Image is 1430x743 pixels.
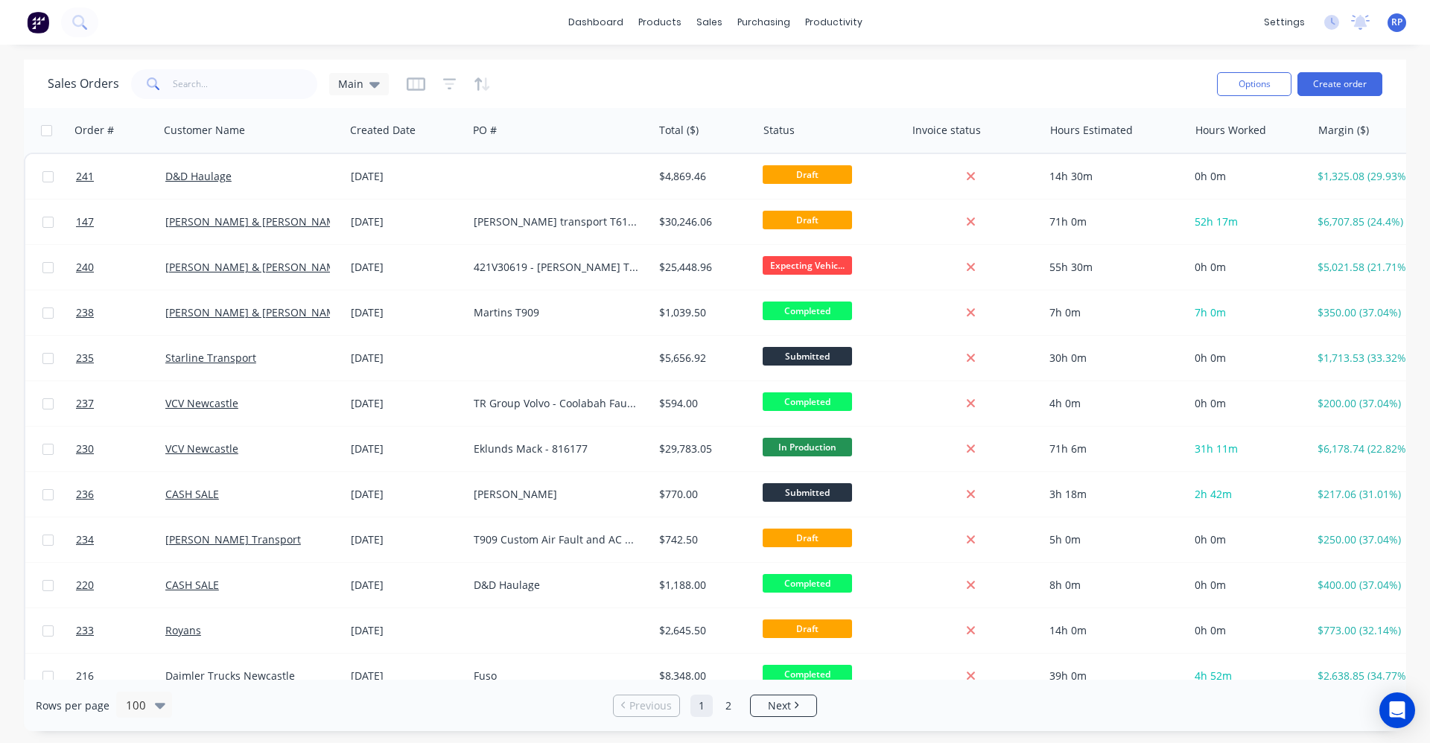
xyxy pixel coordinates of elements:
div: Invoice status [912,123,981,138]
span: 233 [76,623,94,638]
span: 0h 0m [1195,532,1226,546]
div: $1,188.00 [659,578,746,593]
a: [PERSON_NAME] & [PERSON_NAME] Newcastle [165,305,400,319]
div: Fuso [474,669,638,683]
div: Hours Worked [1195,123,1266,138]
a: 236 [76,472,165,517]
a: Page 2 [717,695,740,717]
span: 236 [76,487,94,502]
span: Expecting Vehic... [763,256,852,275]
div: Hours Estimated [1050,123,1133,138]
span: Next [768,698,791,713]
a: 147 [76,200,165,244]
div: settings [1256,11,1312,34]
div: 7h 0m [1049,305,1176,320]
img: Factory [27,11,49,34]
span: 2h 42m [1195,487,1232,501]
div: $350.00 (37.04%) [1318,305,1412,320]
a: 216 [76,654,165,698]
div: Total ($) [659,123,699,138]
div: 30h 0m [1049,351,1176,366]
span: 230 [76,441,94,456]
a: Previous page [614,698,679,713]
div: 55h 30m [1049,260,1176,275]
div: $5,656.92 [659,351,746,366]
a: 241 [76,154,165,199]
div: $1,713.53 (33.32%) [1318,351,1412,366]
span: 7h 0m [1195,305,1226,319]
div: D&D Haulage [474,578,638,593]
div: $217.06 (31.01%) [1318,487,1412,502]
div: $773.00 (32.14%) [1318,623,1412,638]
span: 220 [76,578,94,593]
div: [DATE] [351,169,462,184]
span: Completed [763,665,852,683]
span: 238 [76,305,94,320]
a: Next page [751,698,816,713]
div: [DATE] [351,351,462,366]
div: [DATE] [351,396,462,411]
div: PO # [473,123,497,138]
div: $1,325.08 (29.93%) [1318,169,1412,184]
span: Draft [763,165,852,184]
span: 235 [76,351,94,366]
div: $200.00 (37.04%) [1318,396,1412,411]
span: Draft [763,529,852,547]
div: $5,021.58 (21.71%) [1318,260,1412,275]
div: [DATE] [351,441,462,456]
span: RP [1391,16,1402,29]
a: 237 [76,381,165,426]
div: 14h 30m [1049,169,1176,184]
span: 216 [76,669,94,683]
span: 147 [76,214,94,229]
div: $742.50 [659,532,746,547]
div: TR Group Volvo - Coolabah Fault - 217764 [474,396,638,411]
div: Open Intercom Messenger [1379,692,1415,728]
a: Starline Transport [165,351,256,365]
div: 71h 6m [1049,441,1176,456]
a: VCV Newcastle [165,396,238,410]
div: 3h 18m [1049,487,1176,502]
a: D&D Haulage [165,169,232,183]
a: CASH SALE [165,578,219,592]
a: 220 [76,563,165,608]
span: Main [338,76,363,92]
div: Created Date [350,123,416,138]
div: Martins T909 [474,305,638,320]
div: $8,348.00 [659,669,746,683]
span: Submitted [763,483,852,502]
div: $30,246.06 [659,214,746,229]
div: Customer Name [164,123,245,138]
div: [DATE] [351,578,462,593]
span: 31h 11m [1195,441,1238,456]
a: 240 [76,245,165,290]
div: $25,448.96 [659,260,746,275]
div: $594.00 [659,396,746,411]
div: T909 Custom Air Fault and AC Fan Issue [474,532,638,547]
a: 235 [76,336,165,380]
div: 71h 0m [1049,214,1176,229]
span: 234 [76,532,94,547]
div: $29,783.05 [659,441,746,456]
div: $2,638.85 (34.77%) [1318,669,1412,683]
span: 52h 17m [1195,214,1238,229]
span: 0h 0m [1195,169,1226,183]
div: Eklunds Mack - 816177 [474,441,638,456]
span: 4h 52m [1195,669,1232,683]
a: [PERSON_NAME] & [PERSON_NAME] Newcastle [165,260,400,274]
span: 240 [76,260,94,275]
div: 421V30619 - [PERSON_NAME] T610SAR 492908 [474,260,638,275]
div: [DATE] [351,260,462,275]
div: productivity [798,11,870,34]
span: 241 [76,169,94,184]
span: In Production [763,438,852,456]
div: 5h 0m [1049,532,1176,547]
a: VCV Newcastle [165,441,238,456]
div: [DATE] [351,532,462,547]
button: Options [1217,72,1291,96]
ul: Pagination [607,695,823,717]
a: Page 1 is your current page [690,695,713,717]
span: 0h 0m [1195,260,1226,274]
a: [PERSON_NAME] Transport [165,532,301,546]
a: dashboard [561,11,631,34]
